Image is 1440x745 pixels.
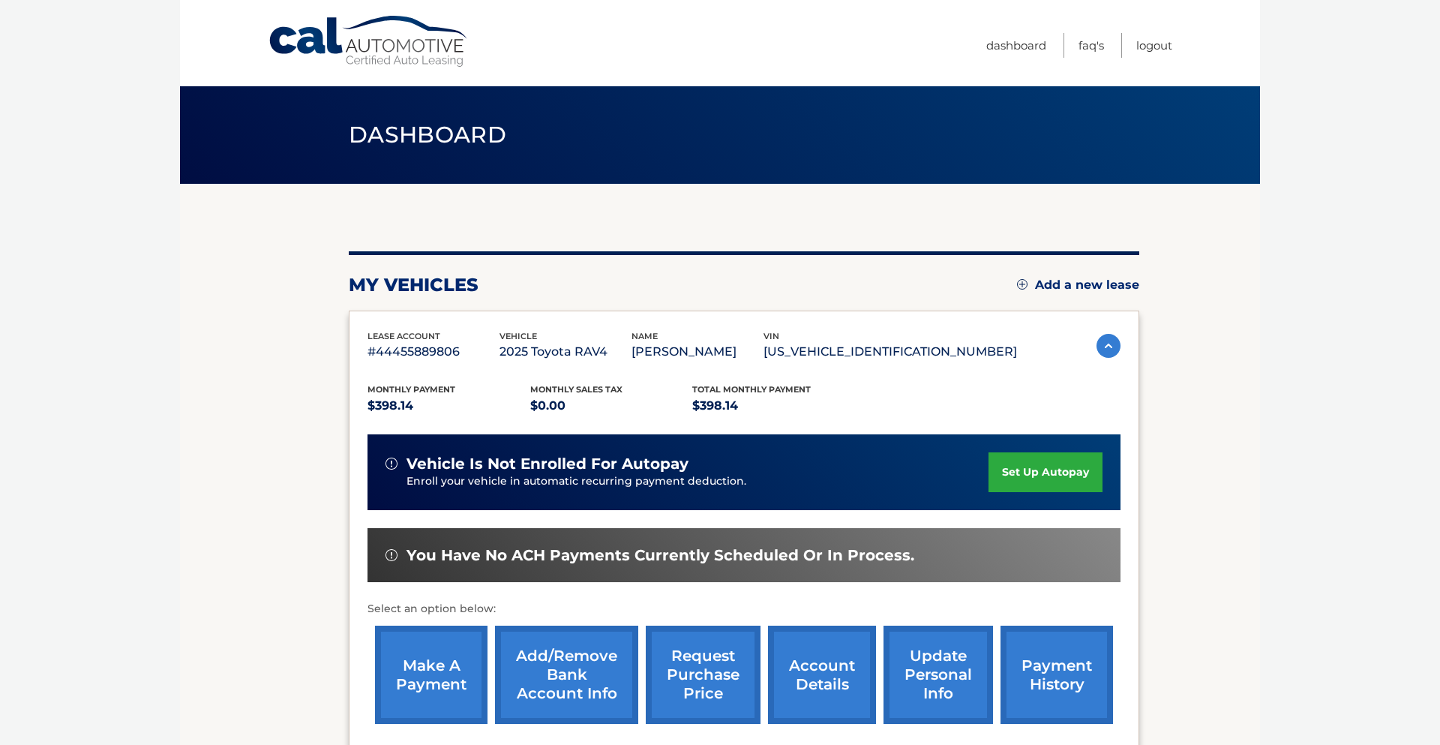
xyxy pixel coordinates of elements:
[349,274,478,296] h2: my vehicles
[406,455,688,473] span: vehicle is not enrolled for autopay
[367,600,1120,618] p: Select an option below:
[986,33,1046,58] a: Dashboard
[768,626,876,724] a: account details
[495,626,638,724] a: Add/Remove bank account info
[631,331,658,341] span: name
[763,331,779,341] span: vin
[349,121,506,149] span: Dashboard
[1078,33,1104,58] a: FAQ's
[367,331,440,341] span: lease account
[692,395,855,416] p: $398.14
[385,458,397,470] img: alert-white.svg
[530,384,622,395] span: Monthly sales Tax
[1017,278,1139,293] a: Add a new lease
[367,341,499,362] p: #44455889806
[646,626,760,724] a: request purchase price
[530,395,693,416] p: $0.00
[1017,279,1027,290] img: add.svg
[1136,33,1172,58] a: Logout
[367,384,455,395] span: Monthly Payment
[988,452,1102,492] a: set up autopay
[499,331,537,341] span: vehicle
[406,473,988,490] p: Enroll your vehicle in automatic recurring payment deduction.
[406,546,914,565] span: You have no ACH payments currently scheduled or in process.
[268,15,470,68] a: Cal Automotive
[499,341,631,362] p: 2025 Toyota RAV4
[1000,626,1113,724] a: payment history
[1096,334,1120,358] img: accordion-active.svg
[883,626,993,724] a: update personal info
[375,626,487,724] a: make a payment
[631,341,763,362] p: [PERSON_NAME]
[763,341,1017,362] p: [US_VEHICLE_IDENTIFICATION_NUMBER]
[692,384,811,395] span: Total Monthly Payment
[367,395,530,416] p: $398.14
[385,549,397,561] img: alert-white.svg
